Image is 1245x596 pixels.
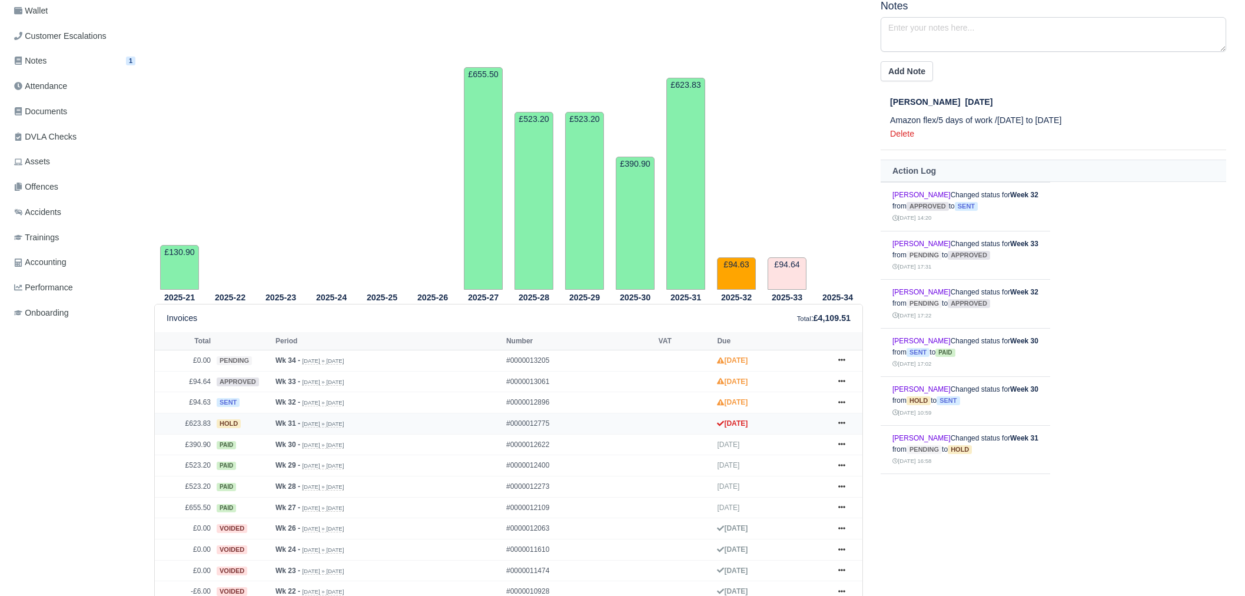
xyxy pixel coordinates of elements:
[503,539,656,561] td: #0000011610
[514,112,553,290] td: £523.20
[217,398,240,407] span: sent
[881,160,1226,182] th: Action Log
[1186,539,1245,596] iframe: Chat Widget
[892,337,951,345] a: [PERSON_NAME]
[762,290,812,304] th: 2025-33
[14,130,77,144] span: DVLA Checks
[1010,288,1038,296] strong: Week 32
[9,100,140,123] a: Documents
[9,176,140,198] a: Offences
[948,251,990,260] span: approved
[9,302,140,325] a: Onboarding
[275,504,300,512] strong: Wk 27 -
[814,313,851,323] strong: £4,109.51
[503,413,656,435] td: #0000012775
[155,539,214,561] td: £0.00
[892,240,951,248] a: [PERSON_NAME]
[881,183,1050,231] td: Changed status for from to
[937,396,960,405] span: sent
[302,588,344,595] small: [DATE] » [DATE]
[656,332,715,350] th: VAT
[907,299,942,308] span: pending
[302,525,344,532] small: [DATE] » [DATE]
[892,434,951,442] a: [PERSON_NAME]
[768,257,806,290] td: £94.64
[155,434,214,455] td: £390.90
[275,378,300,386] strong: Wk 33 -
[9,25,140,48] a: Customer Escalations
[881,328,1050,377] td: Changed status for from to
[14,155,50,168] span: Assets
[14,105,67,118] span: Documents
[717,378,748,386] strong: [DATE]
[892,288,951,296] a: [PERSON_NAME]
[666,78,705,290] td: £623.83
[717,524,748,532] strong: [DATE]
[155,497,214,518] td: £655.50
[155,371,214,392] td: £94.64
[892,214,931,221] small: [DATE] 14:20
[14,180,58,194] span: Offences
[9,276,140,299] a: Performance
[217,524,247,533] span: voided
[217,504,236,512] span: paid
[217,545,247,554] span: voided
[14,256,67,269] span: Accounting
[14,29,107,43] span: Customer Escalations
[892,312,931,319] small: [DATE] 17:22
[275,567,300,575] strong: Wk 23 -
[302,462,344,469] small: [DATE] » [DATE]
[357,290,407,304] th: 2025-25
[9,150,140,173] a: Assets
[890,129,914,138] a: Delete
[302,442,344,449] small: [DATE] » [DATE]
[907,348,929,357] span: sent
[302,505,344,512] small: [DATE] » [DATE]
[503,371,656,392] td: #0000013061
[503,455,656,476] td: #0000012400
[14,306,69,320] span: Onboarding
[275,482,300,491] strong: Wk 28 -
[616,157,655,290] td: £390.90
[907,445,942,454] span: pending
[217,587,247,596] span: voided
[273,332,503,350] th: Period
[559,290,610,304] th: 2025-29
[126,57,135,65] span: 1
[948,299,990,308] span: approved
[302,484,344,491] small: [DATE] » [DATE]
[717,441,739,449] span: [DATE]
[275,587,300,595] strong: Wk 22 -
[154,290,205,304] th: 2025-21
[503,497,656,518] td: #0000012109
[302,547,344,554] small: [DATE] » [DATE]
[881,377,1050,426] td: Changed status for from to
[14,54,47,68] span: Notes
[503,560,656,581] td: #0000011474
[306,290,357,304] th: 2025-24
[275,398,300,406] strong: Wk 32 -
[717,419,748,428] strong: [DATE]
[9,49,140,72] a: Notes 1
[892,263,931,270] small: [DATE] 17:31
[155,518,214,539] td: £0.00
[155,332,214,350] th: Total
[892,191,951,199] a: [PERSON_NAME]
[1010,337,1038,345] strong: Week 30
[217,378,259,386] span: approved
[217,567,247,575] span: voided
[881,231,1050,280] td: Changed status for from to
[907,396,931,405] span: hold
[205,290,255,304] th: 2025-22
[948,445,972,454] span: hold
[881,61,933,81] button: Add Note
[302,568,344,575] small: [DATE] » [DATE]
[217,462,236,470] span: paid
[155,476,214,498] td: £523.20
[892,360,931,367] small: [DATE] 17:02
[458,290,509,304] th: 2025-27
[717,504,739,512] span: [DATE]
[302,357,344,365] small: [DATE] » [DATE]
[890,114,1226,127] p: Amazon flex/5 days of work /[DATE] to [DATE]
